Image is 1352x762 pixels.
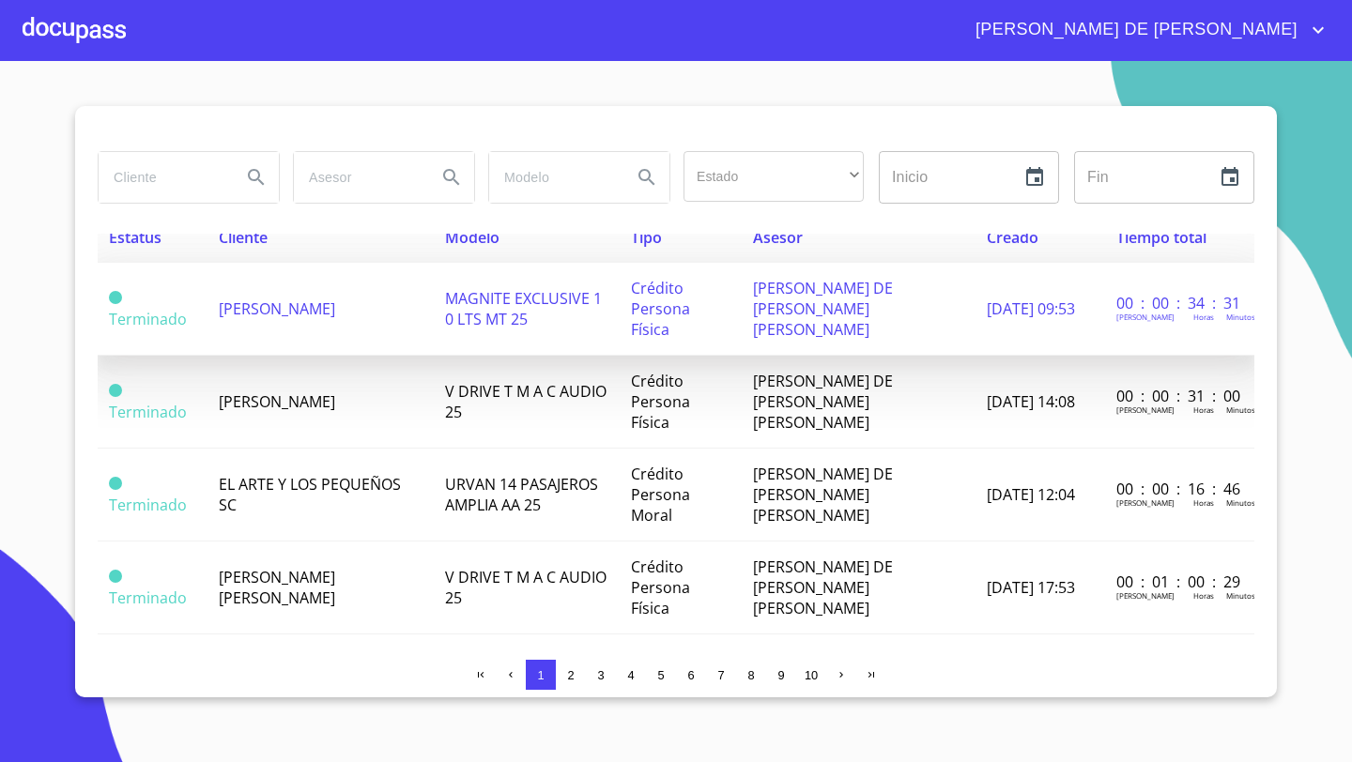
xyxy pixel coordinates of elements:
p: [PERSON_NAME] [1116,312,1175,322]
span: 1 [537,668,544,682]
button: 9 [766,660,796,690]
span: URVAN 14 PASAJEROS AMPLIA AA 25 [445,474,598,515]
span: [DATE] 09:53 [987,298,1075,319]
p: [PERSON_NAME] [1116,404,1175,415]
span: V DRIVE T M A C AUDIO 25 [445,381,607,422]
span: Tiempo total [1116,227,1206,248]
span: MAGNITE EXCLUSIVE 1 0 LTS MT 25 [445,288,602,329]
p: 00 : 00 : 31 : 00 [1116,386,1243,406]
input: search [294,152,422,203]
span: Crédito Persona Moral [631,464,690,526]
p: 00 : 00 : 16 : 46 [1116,479,1243,499]
span: [PERSON_NAME] DE [PERSON_NAME] [PERSON_NAME] [753,464,893,526]
button: 8 [736,660,766,690]
span: [PERSON_NAME] DE [PERSON_NAME] [961,15,1307,45]
span: Terminado [109,477,122,490]
p: Minutos [1226,590,1255,601]
span: Terminado [109,495,187,515]
button: 2 [556,660,586,690]
span: 10 [805,668,818,682]
p: 00 : 00 : 34 : 31 [1116,293,1243,313]
span: Terminado [109,587,187,608]
p: Horas [1193,404,1214,415]
button: 10 [796,660,826,690]
span: Modelo [445,227,499,248]
span: [PERSON_NAME] [219,391,335,412]
p: Minutos [1226,312,1255,322]
button: 5 [646,660,676,690]
span: Crédito Persona Física [631,278,690,340]
span: 6 [687,668,694,682]
span: Crédito Persona Física [631,556,690,618]
p: Minutos [1226,404,1255,415]
p: [PERSON_NAME] [1116,590,1175,601]
span: 7 [717,668,724,682]
span: [PERSON_NAME] DE [PERSON_NAME] [PERSON_NAME] [753,371,893,433]
button: 3 [586,660,616,690]
span: 5 [657,668,664,682]
button: 4 [616,660,646,690]
span: [PERSON_NAME] [PERSON_NAME] [219,567,335,608]
span: V DRIVE T M A C AUDIO 25 [445,567,607,608]
span: Terminado [109,384,122,397]
button: Search [429,155,474,200]
span: Terminado [109,402,187,422]
span: 8 [747,668,754,682]
span: Estatus [109,227,161,248]
div: ​ [684,151,864,202]
span: Creado [987,227,1038,248]
p: Horas [1193,497,1214,508]
p: Horas [1193,590,1214,601]
span: 2 [567,668,574,682]
p: [PERSON_NAME] [1116,497,1175,508]
span: 4 [627,668,634,682]
span: [PERSON_NAME] DE [PERSON_NAME] [PERSON_NAME] [753,556,893,618]
span: Terminado [109,570,122,583]
span: Tipo [631,227,662,248]
span: [PERSON_NAME] [219,298,335,319]
span: EL ARTE Y LOS PEQUEÑOS SC [219,474,401,515]
button: 1 [526,660,556,690]
span: [DATE] 14:08 [987,391,1075,412]
span: Asesor [753,227,803,248]
p: Horas [1193,312,1214,322]
input: search [99,152,226,203]
span: Terminado [109,291,122,304]
button: Search [624,155,669,200]
span: [DATE] 17:53 [987,577,1075,598]
button: 6 [676,660,706,690]
p: 00 : 01 : 00 : 29 [1116,571,1243,592]
p: Minutos [1226,497,1255,508]
input: search [489,152,617,203]
span: Cliente [219,227,268,248]
span: 9 [777,668,784,682]
span: Crédito Persona Física [631,371,690,433]
span: [PERSON_NAME] DE [PERSON_NAME] [PERSON_NAME] [753,278,893,340]
span: 3 [597,668,604,682]
button: Search [234,155,279,200]
button: 7 [706,660,736,690]
button: account of current user [961,15,1329,45]
span: Terminado [109,309,187,329]
span: [DATE] 12:04 [987,484,1075,505]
